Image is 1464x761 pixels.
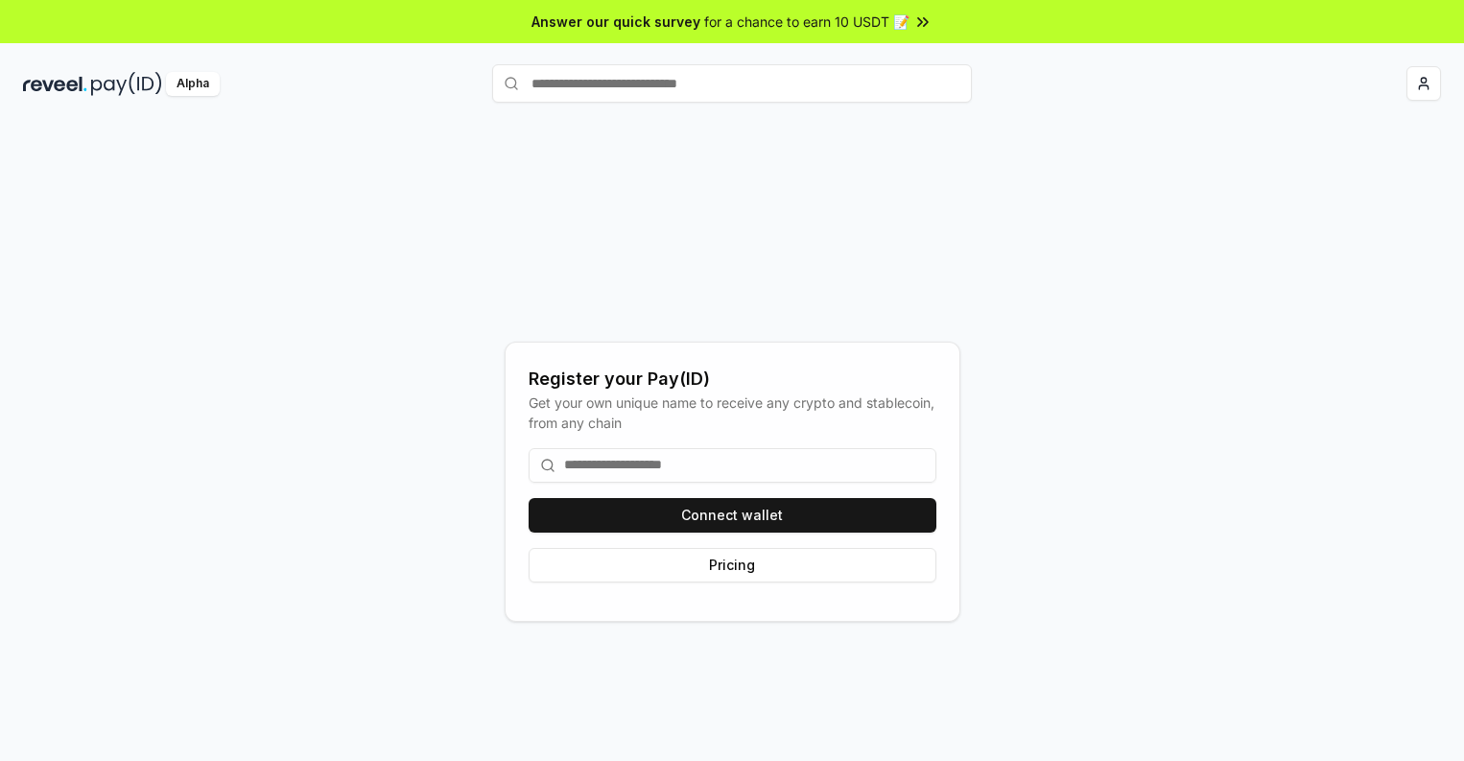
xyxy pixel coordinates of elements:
div: Register your Pay(ID) [529,366,936,392]
button: Connect wallet [529,498,936,533]
img: reveel_dark [23,72,87,96]
img: pay_id [91,72,162,96]
button: Pricing [529,548,936,583]
div: Alpha [166,72,220,96]
span: for a chance to earn 10 USDT 📝 [704,12,909,32]
span: Answer our quick survey [531,12,700,32]
div: Get your own unique name to receive any crypto and stablecoin, from any chain [529,392,936,433]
